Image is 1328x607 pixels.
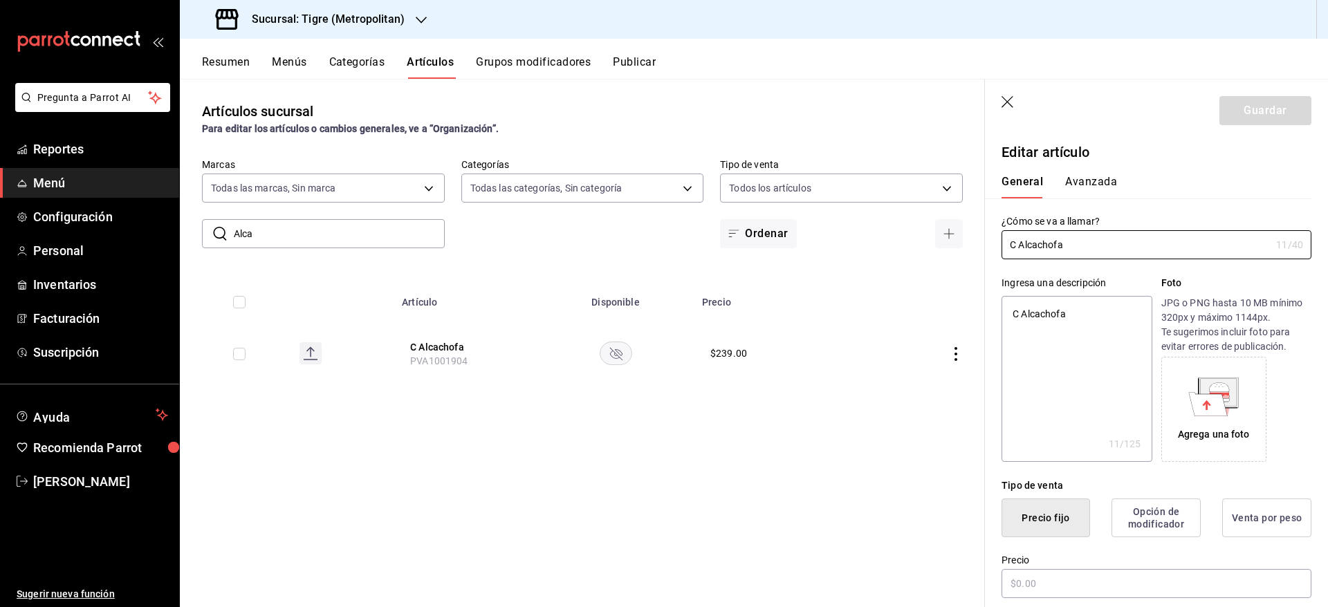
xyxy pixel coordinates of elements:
[1109,437,1141,451] div: 11 /125
[202,55,1328,79] div: navigation tabs
[1002,478,1311,493] div: Tipo de venta
[33,438,168,457] span: Recomienda Parrot
[1002,498,1090,537] button: Precio fijo
[1002,175,1295,198] div: navigation tabs
[1161,296,1311,354] p: JPG o PNG hasta 10 MB mínimo 320px y máximo 1144px. Te sugerimos incluir foto para evitar errores...
[15,83,170,112] button: Pregunta a Parrot AI
[410,340,521,354] button: edit-product-location
[1161,276,1311,290] p: Foto
[537,276,694,320] th: Disponible
[33,407,150,423] span: Ayuda
[1002,142,1311,162] p: Editar artículo
[949,347,963,361] button: actions
[1002,555,1311,565] label: Precio
[1002,216,1311,226] label: ¿Cómo se va a llamar?
[694,276,860,320] th: Precio
[10,100,170,115] a: Pregunta a Parrot AI
[729,181,811,195] span: Todos los artículos
[720,160,963,169] label: Tipo de venta
[394,276,537,320] th: Artículo
[1165,360,1263,458] div: Agrega una foto
[1002,175,1043,198] button: General
[272,55,306,79] button: Menús
[1276,238,1303,252] div: 11 /40
[720,219,796,248] button: Ordenar
[33,207,168,226] span: Configuración
[33,275,168,294] span: Inventarios
[33,174,168,192] span: Menú
[613,55,656,79] button: Publicar
[329,55,385,79] button: Categorías
[33,472,168,491] span: [PERSON_NAME]
[33,140,168,158] span: Reportes
[1002,569,1311,598] input: $0.00
[234,220,445,248] input: Buscar artículo
[152,36,163,47] button: open_drawer_menu
[33,309,168,328] span: Facturación
[202,101,313,122] div: Artículos sucursal
[33,241,168,260] span: Personal
[1065,175,1117,198] button: Avanzada
[407,55,454,79] button: Artículos
[476,55,591,79] button: Grupos modificadores
[600,342,632,365] button: availability-product
[37,91,149,105] span: Pregunta a Parrot AI
[710,346,747,360] div: $ 239.00
[202,123,499,134] strong: Para editar los artículos o cambios generales, ve a “Organización”.
[470,181,622,195] span: Todas las categorías, Sin categoría
[211,181,336,195] span: Todas las marcas, Sin marca
[1178,427,1250,442] div: Agrega una foto
[241,11,405,28] h3: Sucursal: Tigre (Metropolitan)
[1002,276,1152,290] div: Ingresa una descripción
[461,160,704,169] label: Categorías
[410,355,468,366] span: PVA1001904
[1112,498,1201,537] button: Opción de modificador
[33,343,168,362] span: Suscripción
[17,587,168,601] span: Sugerir nueva función
[202,55,250,79] button: Resumen
[202,160,445,169] label: Marcas
[1222,498,1311,537] button: Venta por peso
